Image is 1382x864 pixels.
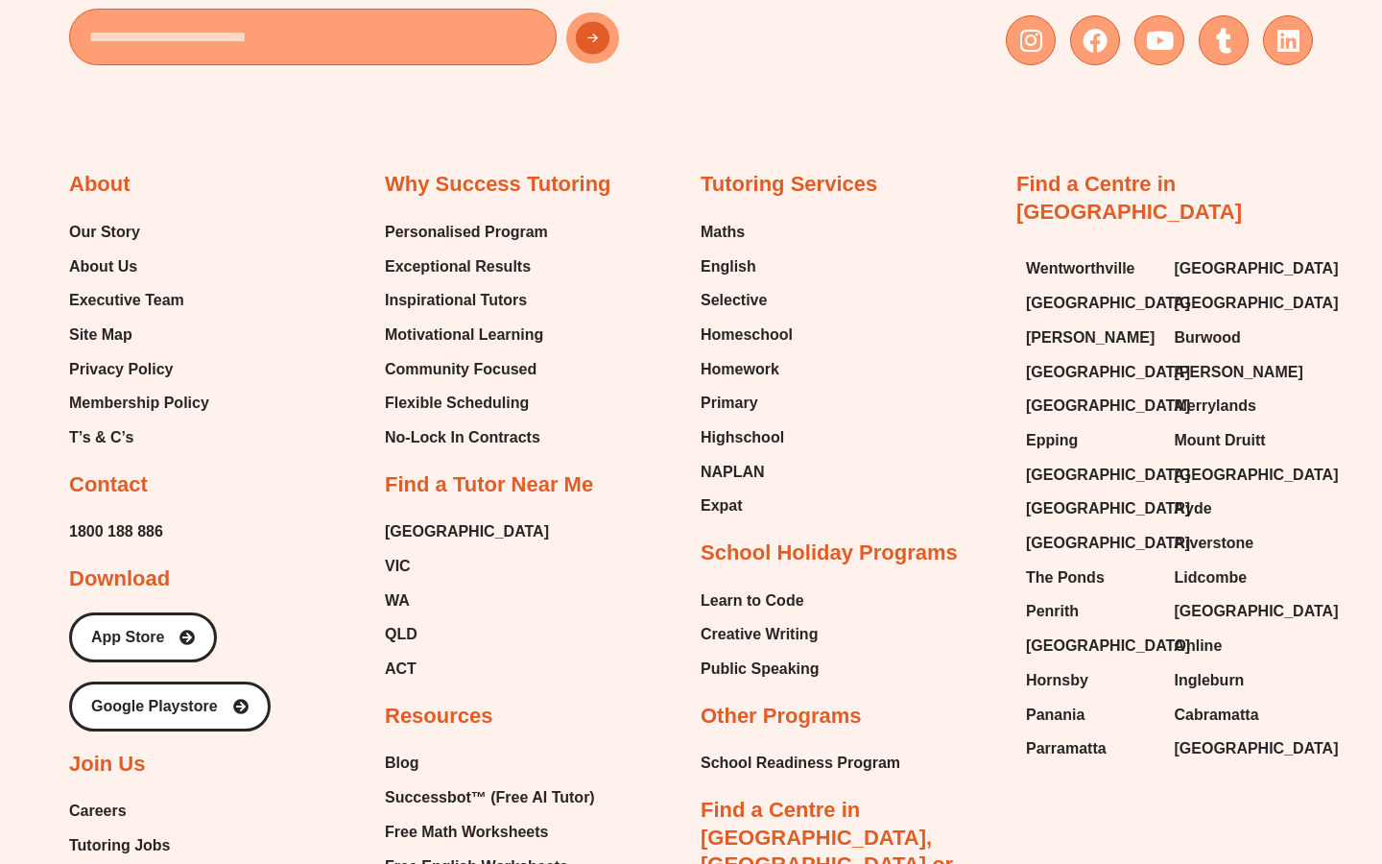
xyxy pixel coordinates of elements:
a: [GEOGRAPHIC_DATA] [1175,597,1304,626]
span: Ryde [1175,494,1212,523]
a: Executive Team [69,286,209,315]
a: Creative Writing [701,620,820,649]
a: [GEOGRAPHIC_DATA] [1026,358,1156,387]
span: Inspirational Tutors [385,286,527,315]
a: [PERSON_NAME] [1175,358,1304,387]
a: English [701,252,793,281]
span: No-Lock In Contracts [385,423,540,452]
a: Epping [1026,426,1156,455]
span: Executive Team [69,286,184,315]
span: Tutoring Jobs [69,831,170,860]
h2: Resources [385,703,493,731]
a: VIC [385,552,549,581]
a: Maths [701,218,793,247]
span: [GEOGRAPHIC_DATA] [1175,597,1339,626]
span: Privacy Policy [69,355,174,384]
h2: Other Programs [701,703,862,731]
span: Merrylands [1175,392,1256,420]
span: Personalised Program [385,218,548,247]
span: NAPLAN [701,458,765,487]
span: Successbot™ (Free AI Tutor) [385,783,595,812]
span: Hornsby [1026,666,1088,695]
a: Lidcombe [1175,564,1304,592]
a: Blog [385,749,614,778]
span: Google Playstore [91,699,218,714]
a: [GEOGRAPHIC_DATA] [1175,289,1304,318]
span: English [701,252,756,281]
span: Creative Writing [701,620,818,649]
span: Mount Druitt [1175,426,1266,455]
span: Learn to Code [701,587,804,615]
a: Learn to Code [701,587,820,615]
a: Exceptional Results [385,252,548,281]
span: [GEOGRAPHIC_DATA] [1026,529,1190,558]
span: [GEOGRAPHIC_DATA] [1026,494,1190,523]
span: Lidcombe [1175,564,1248,592]
a: Site Map [69,321,209,349]
span: Careers [69,797,127,826]
a: About Us [69,252,209,281]
a: WA [385,587,549,615]
span: Primary [701,389,758,418]
a: Riverstone [1175,529,1304,558]
a: Membership Policy [69,389,209,418]
a: [GEOGRAPHIC_DATA] [385,517,549,546]
a: ACT [385,655,549,684]
a: Primary [701,389,793,418]
span: Homework [701,355,779,384]
span: [GEOGRAPHIC_DATA] [1175,289,1339,318]
a: Find a Centre in [GEOGRAPHIC_DATA] [1016,172,1242,224]
a: [GEOGRAPHIC_DATA] [1175,254,1304,283]
span: [PERSON_NAME] [1175,358,1303,387]
span: Parramatta [1026,734,1107,763]
span: Burwood [1175,324,1241,352]
span: [GEOGRAPHIC_DATA] [1026,632,1190,660]
a: School Readiness Program [701,749,900,778]
span: [GEOGRAPHIC_DATA] [1026,461,1190,490]
h2: School Holiday Programs [701,540,958,567]
span: Community Focused [385,355,536,384]
div: Chat Widget [1053,647,1382,864]
h2: Contact [69,471,148,499]
span: The Ponds [1026,564,1105,592]
a: [GEOGRAPHIC_DATA] [1026,289,1156,318]
a: Google Playstore [69,682,271,732]
span: Expat [701,492,743,520]
a: Public Speaking [701,655,820,684]
span: Riverstone [1175,529,1254,558]
span: [GEOGRAPHIC_DATA] [1026,392,1190,420]
a: The Ponds [1026,564,1156,592]
span: [GEOGRAPHIC_DATA] [1175,254,1339,283]
span: Flexible Scheduling [385,389,529,418]
a: Inspirational Tutors [385,286,548,315]
a: App Store [69,612,217,662]
h2: About [69,171,131,199]
a: NAPLAN [701,458,793,487]
a: [PERSON_NAME] [1026,324,1156,352]
span: Maths [701,218,745,247]
a: Parramatta [1026,734,1156,763]
a: Flexible Scheduling [385,389,548,418]
span: Penrith [1026,597,1079,626]
span: [GEOGRAPHIC_DATA] [1175,461,1339,490]
a: Ryde [1175,494,1304,523]
a: [GEOGRAPHIC_DATA] [1026,392,1156,420]
h2: Why Success Tutoring [385,171,611,199]
h2: Find a Tutor Near Me [385,471,593,499]
a: Panania [1026,701,1156,730]
span: Exceptional Results [385,252,531,281]
a: Free Math Worksheets [385,818,614,847]
a: 1800 188 886 [69,517,163,546]
a: Homework [701,355,793,384]
a: Penrith [1026,597,1156,626]
span: Panania [1026,701,1084,730]
a: [GEOGRAPHIC_DATA] [1026,461,1156,490]
span: Selective [701,286,767,315]
h2: Download [69,565,170,593]
a: T’s & C’s [69,423,209,452]
span: [GEOGRAPHIC_DATA] [1026,289,1190,318]
span: Epping [1026,426,1078,455]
